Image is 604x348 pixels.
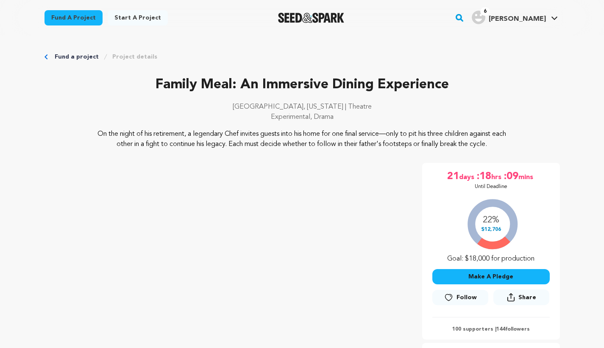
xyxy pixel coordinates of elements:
[491,170,503,183] span: hrs
[45,112,560,122] p: Experimental, Drama
[45,53,560,61] div: Breadcrumb
[496,327,505,332] span: 144
[447,170,459,183] span: 21
[503,170,518,183] span: :09
[493,289,549,309] span: Share
[472,11,485,24] img: user.png
[475,183,507,190] p: Until Deadline
[278,13,345,23] a: Seed&Spark Homepage
[472,11,546,24] div: Mike M.'s Profile
[112,53,157,61] a: Project details
[45,75,560,95] p: Family Meal: An Immersive Dining Experience
[480,7,490,16] span: 6
[45,10,103,25] a: Fund a project
[45,102,560,112] p: [GEOGRAPHIC_DATA], [US_STATE] | Theatre
[518,293,536,302] span: Share
[470,9,559,24] a: Mike M.'s Profile
[489,16,546,22] span: [PERSON_NAME]
[432,326,550,333] p: 100 supporters | followers
[96,129,508,149] p: On the night of his retirement, a legendary Chef invites guests into his home for one final servi...
[456,293,477,302] span: Follow
[518,170,535,183] span: mins
[493,289,549,305] button: Share
[108,10,168,25] a: Start a project
[432,290,488,305] button: Follow
[470,9,559,27] span: Mike M.'s Profile
[459,170,476,183] span: days
[278,13,345,23] img: Seed&Spark Logo Dark Mode
[476,170,491,183] span: :18
[55,53,99,61] a: Fund a project
[432,269,550,284] button: Make A Pledge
